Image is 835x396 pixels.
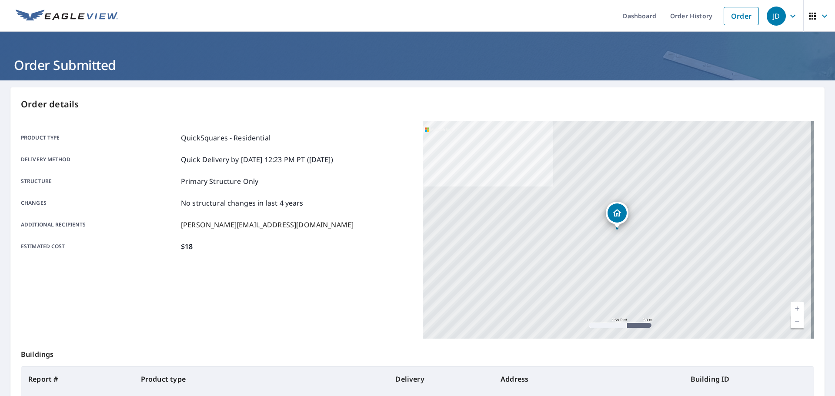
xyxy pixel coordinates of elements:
p: Product type [21,133,177,143]
th: Building ID [684,367,814,391]
th: Address [494,367,684,391]
p: $18 [181,241,193,252]
a: Current Level 17, Zoom Out [791,315,804,328]
p: [PERSON_NAME][EMAIL_ADDRESS][DOMAIN_NAME] [181,220,354,230]
p: Primary Structure Only [181,176,258,186]
p: No structural changes in last 4 years [181,198,304,208]
p: Buildings [21,339,814,366]
p: Additional recipients [21,220,177,230]
div: JD [767,7,786,26]
a: Order [724,7,759,25]
h1: Order Submitted [10,56,825,74]
a: Current Level 17, Zoom In [791,302,804,315]
th: Product type [134,367,389,391]
p: Order details [21,98,814,111]
th: Delivery [388,367,494,391]
p: Structure [21,176,177,186]
img: EV Logo [16,10,118,23]
div: Dropped pin, building 1, Residential property, 5 Blueberry Ln Canton, CT 06019 [606,202,628,229]
p: Delivery method [21,154,177,165]
p: Estimated cost [21,241,177,252]
p: Changes [21,198,177,208]
th: Report # [21,367,134,391]
p: QuickSquares - Residential [181,133,271,143]
p: Quick Delivery by [DATE] 12:23 PM PT ([DATE]) [181,154,333,165]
